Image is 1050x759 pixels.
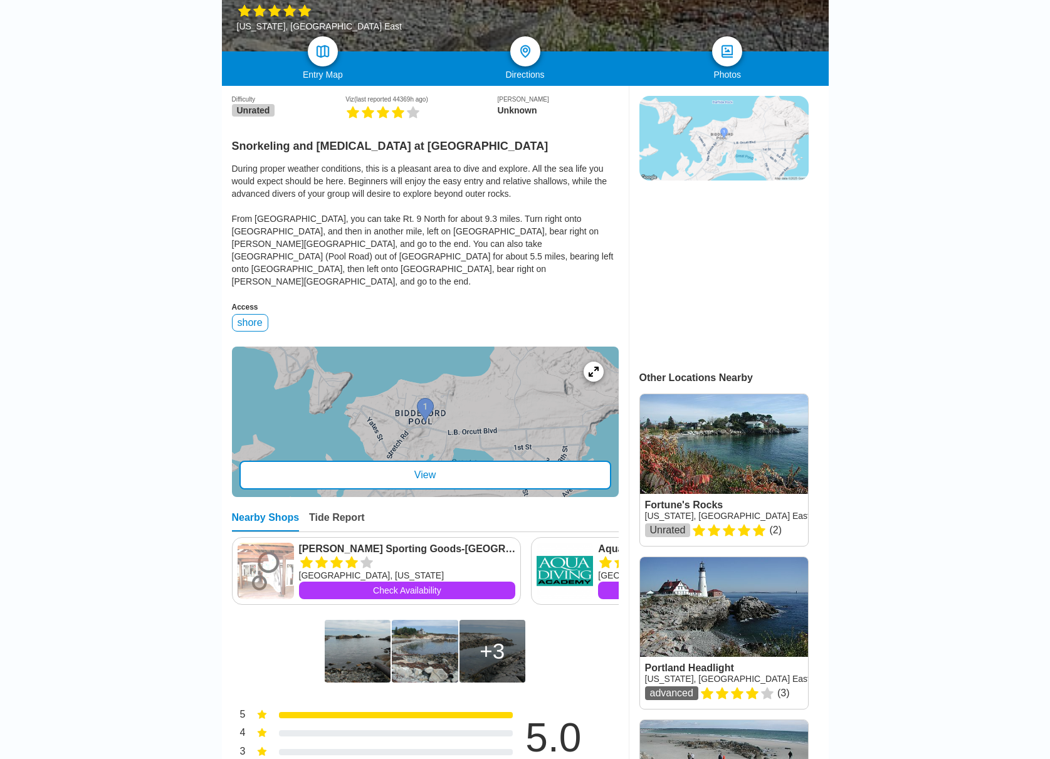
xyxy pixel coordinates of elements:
[237,21,402,31] div: [US_STATE], [GEOGRAPHIC_DATA] East
[598,543,726,555] a: Aqua Diving Academy
[299,582,516,599] a: Check Availability
[345,96,497,103] div: Viz (last reported 44369h ago)
[639,96,809,181] img: staticmap
[232,104,275,117] span: Unrated
[232,512,300,531] div: Nearby Shops
[232,726,246,742] div: 4
[299,569,516,582] div: [GEOGRAPHIC_DATA], [US_STATE]
[238,543,294,599] img: Johnson's Sporting Goods-Portland
[598,569,726,582] div: [GEOGRAPHIC_DATA], [US_STATE]
[497,105,618,115] div: Unknown
[232,162,619,288] div: During proper weather conditions, this is a pleasant area to dive and explore. All the sea life y...
[232,347,619,497] a: entry mapView
[299,543,516,555] a: [PERSON_NAME] Sporting Goods-[GEOGRAPHIC_DATA]
[720,44,735,59] img: photos
[222,70,424,80] div: Entry Map
[325,620,391,683] img: The entry can be rocky, so watch your step, and swim carefully out through the openings. Keep an ...
[232,132,619,153] h2: Snorkeling and [MEDICAL_DATA] at [GEOGRAPHIC_DATA]
[497,96,618,103] div: [PERSON_NAME]
[537,543,593,599] img: Aqua Diving Academy
[510,36,540,66] a: directions
[480,639,505,664] div: 3
[232,708,246,724] div: 5
[315,44,330,59] img: map
[424,70,626,80] div: Directions
[712,36,742,66] a: photos
[308,36,338,66] a: map
[507,718,601,758] div: 5.0
[392,620,458,683] img: There are several pools here to explore, but the nicest is this left-most one.
[639,372,829,384] div: Other Locations Nearby
[239,461,611,489] div: View
[232,96,346,103] div: Difficulty
[645,674,810,684] a: [US_STATE], [GEOGRAPHIC_DATA] East
[626,70,829,80] div: Photos
[598,582,726,599] a: Check Availability
[232,314,268,332] div: shore
[518,44,533,59] img: directions
[232,303,619,311] div: Access
[309,512,365,531] div: Tide Report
